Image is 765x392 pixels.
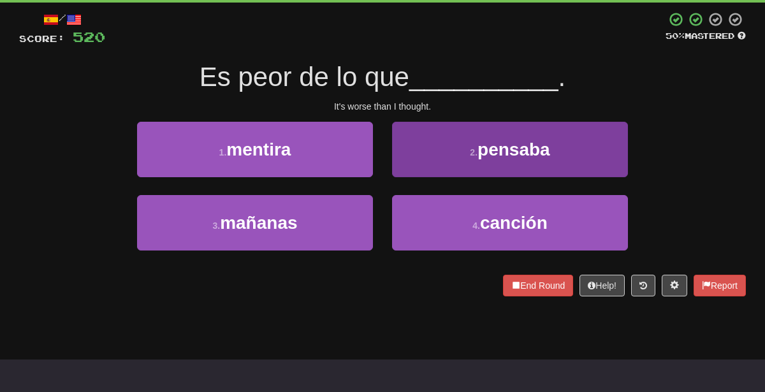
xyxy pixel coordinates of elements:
button: 1.mentira [137,122,373,177]
div: It's worse than I thought. [19,100,746,113]
button: 3.mañanas [137,195,373,250]
span: 520 [73,29,105,45]
small: 2 . [470,147,477,157]
span: mentira [226,140,291,159]
div: Mastered [666,31,746,42]
button: End Round [503,275,573,296]
button: 2.pensaba [392,122,628,177]
span: Score: [19,33,65,44]
span: canción [480,213,548,233]
span: . [558,62,566,92]
button: Help! [579,275,625,296]
span: Es peor de lo que [200,62,409,92]
small: 1 . [219,147,227,157]
button: 4.canción [392,195,628,250]
button: Report [694,275,746,296]
span: __________ [409,62,558,92]
small: 4 . [472,221,480,231]
small: 3 . [212,221,220,231]
span: 50 % [666,31,685,41]
button: Round history (alt+y) [631,275,655,296]
span: pensaba [477,140,550,159]
div: / [19,11,105,27]
span: mañanas [220,213,297,233]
